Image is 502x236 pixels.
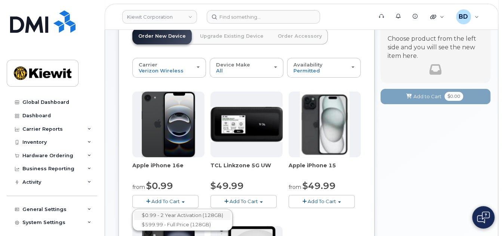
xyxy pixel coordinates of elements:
span: Carrier [139,62,157,68]
input: Find something... [207,10,320,24]
button: Availability Permitted [287,58,361,77]
div: Apple iPhone 16e [132,162,204,177]
button: Add To Cart [289,195,355,208]
img: iphone16e.png [142,91,195,157]
span: $0.99 [146,180,173,191]
a: $0.99 - 2 Year Activation (128GB) [134,211,231,220]
span: Verizon Wireless [139,68,184,74]
span: Add To Cart [151,198,180,204]
p: Choose product from the left side and you will see the new item here. [387,35,484,60]
button: Carrier Verizon Wireless [132,58,206,77]
span: BD [459,12,468,21]
span: $49.99 [210,180,244,191]
span: Add To Cart [230,198,258,204]
a: Upgrade Existing Device [194,28,270,44]
img: Open chat [477,211,490,223]
div: TCL Linkzone 5G UW [210,162,283,177]
small: from [289,184,301,190]
img: iphone15.jpg [300,91,349,157]
div: Apple iPhone 15 [289,162,361,177]
a: Order Accessory [272,28,328,44]
div: Barbara Dye [451,9,484,24]
a: Order New Device [132,28,192,44]
span: Permitted [293,68,320,74]
span: Availability [293,62,323,68]
small: from [132,184,145,190]
button: Add To Cart [132,195,198,208]
button: Add to Cart $0.00 [381,89,490,104]
button: Device Make All [210,58,283,77]
button: Add To Cart [210,195,277,208]
a: Kiewit Corporation [122,10,197,24]
span: $49.99 [302,180,336,191]
a: $599.99 - Full Price (128GB) [134,220,231,229]
span: All [216,68,223,74]
div: Quicklinks [425,9,449,24]
span: Device Make [216,62,250,68]
span: Add to Cart [413,93,441,100]
span: Add To Cart [308,198,336,204]
img: linkzone5g.png [210,107,283,142]
span: $0.00 [444,92,463,101]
